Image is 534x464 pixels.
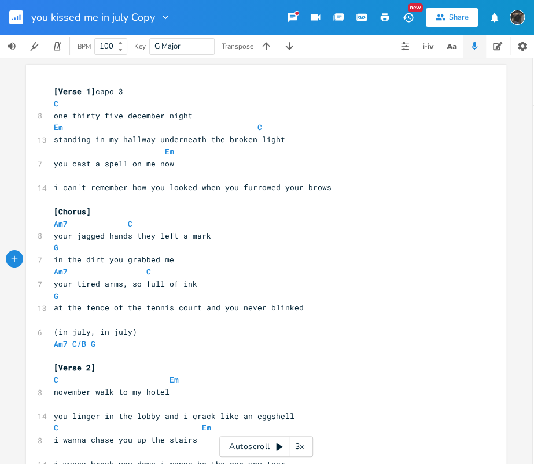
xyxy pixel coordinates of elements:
span: C [54,374,58,385]
span: capo 3 [54,86,123,96]
div: Key [134,43,146,50]
div: 3x [289,436,310,457]
span: Em [54,122,63,132]
span: C [257,122,262,132]
span: G [91,339,95,349]
span: [Verse 2] [54,362,95,373]
span: one thirty five december night [54,110,193,121]
div: Share [449,12,469,23]
span: Am7 [54,266,68,277]
span: Am7 [54,218,68,229]
div: Autoscroll [219,436,313,457]
div: New [408,3,423,12]
div: Transpose [222,43,253,50]
span: your jagged hands they left a mark [54,231,211,241]
span: you cast a spell on me now [54,158,174,169]
span: Em [170,374,179,385]
span: you kissed me in july Copy [31,12,155,23]
span: [Chorus] [54,206,91,217]
span: in the dirt you grabbed me [54,254,174,265]
span: i wanna chase you up the stairs [54,435,197,445]
span: standing in my hallway underneath the broken light [54,134,285,144]
span: november walk to my hotel [54,387,170,397]
span: you linger in the lobby and i crack like an eggshell [54,411,294,421]
span: G Major [154,41,181,51]
span: C [54,422,58,433]
div: BPM [78,43,91,50]
span: (in july, in july) [54,326,137,337]
span: C [54,98,58,109]
span: Em [165,146,174,157]
span: C/B [72,339,86,349]
span: i can't remember how you looked when you furrowed your brows [54,182,332,192]
span: C [128,218,132,229]
span: your tired arms, so full of ink [54,279,197,289]
span: G [54,291,58,301]
span: Am7 [54,339,68,349]
span: C [146,266,151,277]
span: G [54,242,58,253]
button: Share [426,8,478,27]
span: [Verse 1] [54,86,95,96]
button: New [396,7,419,28]
img: August Tyler Gallant [510,10,525,25]
span: at the fence of the tennis court and you never blinked [54,302,304,313]
span: Em [202,422,211,433]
